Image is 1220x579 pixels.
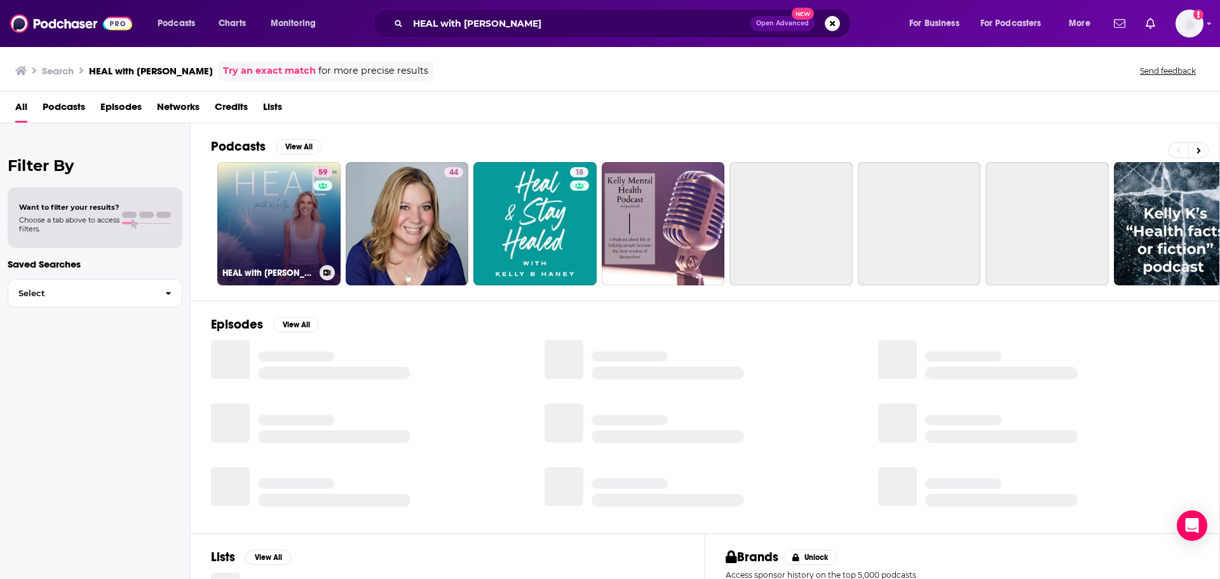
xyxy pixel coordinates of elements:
a: Charts [210,13,254,34]
a: 18 [473,162,597,285]
a: Lists [263,97,282,123]
h2: Episodes [211,317,263,332]
h3: Search [42,65,74,77]
button: Show profile menu [1176,10,1203,37]
span: Charts [219,15,246,32]
svg: Add a profile image [1193,10,1203,20]
span: New [792,8,815,20]
a: 59 [313,167,332,177]
a: PodcastsView All [211,139,322,154]
span: for more precise results [318,64,428,78]
button: Send feedback [1136,65,1200,76]
span: Monitoring [271,15,316,32]
button: View All [276,139,322,154]
a: All [15,97,27,123]
span: For Podcasters [980,15,1041,32]
span: Want to filter your results? [19,203,119,212]
button: Select [8,279,182,308]
span: 44 [449,167,458,179]
h2: Lists [211,549,235,565]
button: open menu [1060,13,1106,34]
button: open menu [900,13,975,34]
a: 18 [570,167,588,177]
h2: Podcasts [211,139,266,154]
span: For Business [909,15,959,32]
button: open menu [972,13,1060,34]
a: 44 [346,162,469,285]
span: Logged in as Ashley_Beenen [1176,10,1203,37]
button: View All [273,317,319,332]
span: More [1069,15,1090,32]
a: Show notifications dropdown [1141,13,1160,34]
a: ListsView All [211,549,291,565]
span: 18 [575,167,583,179]
a: Episodes [100,97,142,123]
button: View All [245,550,291,565]
a: EpisodesView All [211,317,319,332]
button: open menu [262,13,332,34]
img: Podchaser - Follow, Share and Rate Podcasts [10,11,132,36]
div: Open Intercom Messenger [1177,510,1207,541]
span: Podcasts [158,15,195,32]
h2: Filter By [8,156,182,175]
div: Search podcasts, credits, & more... [385,9,863,38]
a: 59HEAL with [PERSON_NAME] [217,162,341,285]
img: User Profile [1176,10,1203,37]
a: Credits [215,97,248,123]
h3: HEAL with [PERSON_NAME] [89,65,213,77]
p: Saved Searches [8,258,182,270]
a: Podcasts [43,97,85,123]
span: Select [8,289,155,297]
a: Show notifications dropdown [1109,13,1130,34]
h3: HEAL with [PERSON_NAME] [222,268,315,278]
input: Search podcasts, credits, & more... [408,13,750,34]
a: Networks [157,97,200,123]
button: open menu [149,13,212,34]
button: Open AdvancedNew [750,16,815,31]
a: Try an exact match [223,64,316,78]
button: Unlock [783,550,837,565]
span: 59 [318,167,327,179]
h2: Brands [726,549,778,565]
a: 44 [444,167,463,177]
span: Open Advanced [756,20,809,27]
span: Choose a tab above to access filters. [19,215,119,233]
